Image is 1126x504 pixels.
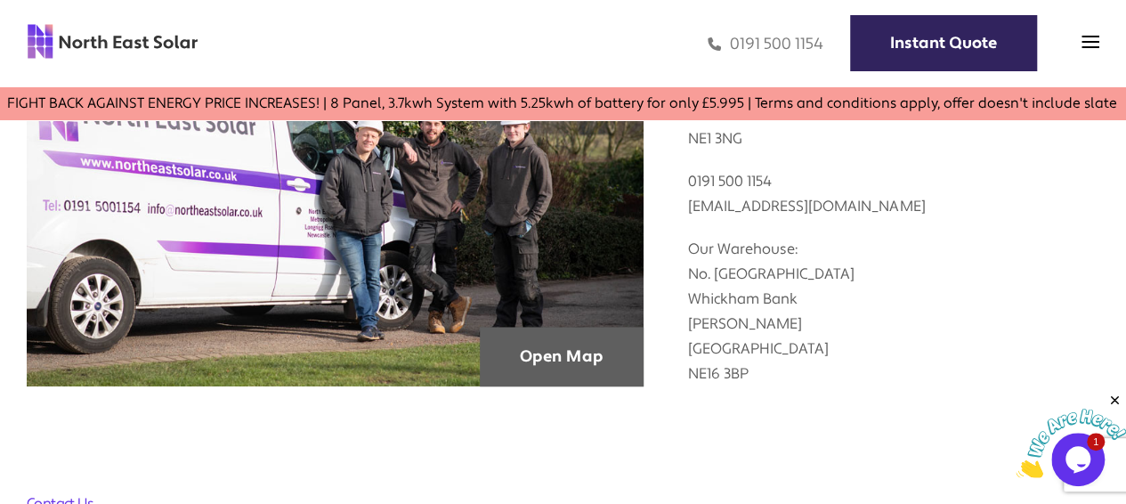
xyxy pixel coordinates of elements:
[708,34,721,54] img: phone icon
[1016,393,1126,477] iframe: chat widget
[688,172,772,191] a: 0191 500 1154
[688,197,925,215] a: [EMAIL_ADDRESS][DOMAIN_NAME]
[708,34,823,54] a: 0191 500 1154
[688,219,1099,386] p: Our Warehouse: No. [GEOGRAPHIC_DATA] Whickham Bank [PERSON_NAME] [GEOGRAPHIC_DATA] NE16 3BP
[27,23,198,61] img: north east solar logo
[480,327,644,386] a: Open Map
[850,15,1037,71] a: Instant Quote
[1081,33,1099,51] img: menu icon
